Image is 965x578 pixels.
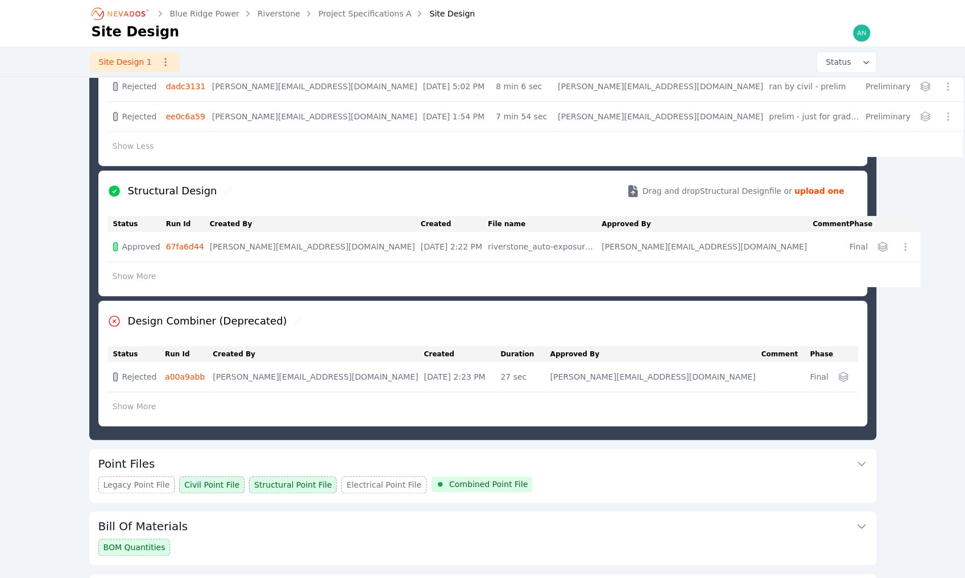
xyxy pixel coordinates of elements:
[166,216,210,232] th: Run Id
[254,479,332,490] span: Structural Point File
[103,479,170,490] span: Legacy Point File
[810,346,834,362] th: Phase
[184,479,239,490] span: Civil Point File
[424,346,500,362] th: Created
[423,72,496,102] td: [DATE] 5:02 PM
[122,81,157,92] span: Rejected
[165,372,205,381] a: a00a9abb
[602,232,813,262] td: [PERSON_NAME][EMAIL_ADDRESS][DOMAIN_NAME]
[212,102,423,132] td: [PERSON_NAME][EMAIL_ADDRESS][DOMAIN_NAME]
[849,241,867,252] div: Final
[107,346,165,362] th: Status
[89,449,876,502] div: Point FilesLegacy Point FileCivil Point FileStructural Point FileElectrical Point FileCombined Po...
[421,232,488,262] td: [DATE] 2:22 PM
[165,346,213,362] th: Run Id
[107,135,159,157] button: Show Less
[103,542,165,553] span: BOM Quantities
[89,512,876,565] div: Bill Of MaterialsBOM Quantities
[318,8,412,19] a: Project Specifications A
[128,183,217,199] h2: Structural Design
[212,72,423,102] td: [PERSON_NAME][EMAIL_ADDRESS][DOMAIN_NAME]
[761,346,810,362] th: Comment
[166,112,205,121] a: ee0c6a59
[98,449,867,476] button: Point Files
[612,175,858,207] button: Drag and dropStructural Designfile or upload one
[166,82,206,91] a: dadc3131
[424,362,500,392] td: [DATE] 2:23 PM
[210,216,421,232] th: Created By
[769,111,860,122] div: prelim - just for grading recs
[128,313,287,329] h2: Design Combiner (Deprecated)
[642,185,792,197] span: Drag and drop Structural Design file or
[107,396,161,417] button: Show More
[166,242,204,251] a: 67fa6d44
[865,111,910,122] div: Preliminary
[346,479,421,490] span: Electrical Point File
[496,111,552,122] div: 7 min 54 sec
[449,479,528,490] span: Combined Point File
[98,518,188,534] h3: Bill Of Materials
[558,72,769,102] td: [PERSON_NAME][EMAIL_ADDRESS][DOMAIN_NAME]
[550,346,761,362] th: Approved By
[558,102,769,132] td: [PERSON_NAME][EMAIL_ADDRESS][DOMAIN_NAME]
[769,81,860,92] div: ran by civil - prelim
[92,5,475,23] nav: Breadcrumb
[213,346,424,362] th: Created By
[421,216,488,232] th: Created
[500,346,550,362] th: Duration
[500,371,544,382] div: 27 sec
[821,56,851,68] span: Status
[98,512,867,539] button: Bill Of Materials
[849,216,873,232] th: Phase
[865,81,910,92] div: Preliminary
[122,241,160,252] span: Approved
[488,241,596,252] div: riverstone_auto-exposure_design-file_66654a20.csv
[852,24,871,42] img: andrew@nevados.solar
[92,23,180,41] h1: Site Design
[423,102,496,132] td: [DATE] 1:54 PM
[817,52,876,72] button: Status
[98,456,155,472] h3: Point Files
[488,216,602,232] th: File name
[413,8,475,19] div: Site Design
[602,216,813,232] th: Approved By
[170,8,239,19] a: Blue Ridge Power
[810,371,828,382] div: Final
[210,232,421,262] td: [PERSON_NAME][EMAIL_ADDRESS][DOMAIN_NAME]
[89,52,180,72] a: Site Design 1
[496,81,552,92] div: 8 min 6 sec
[122,111,157,122] span: Rejected
[107,265,161,287] button: Show More
[107,216,166,232] th: Status
[794,185,844,197] strong: upload one
[122,371,157,382] span: Rejected
[813,216,849,232] th: Comment
[258,8,300,19] a: Riverstone
[550,362,761,392] td: [PERSON_NAME][EMAIL_ADDRESS][DOMAIN_NAME]
[213,362,424,392] td: [PERSON_NAME][EMAIL_ADDRESS][DOMAIN_NAME]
